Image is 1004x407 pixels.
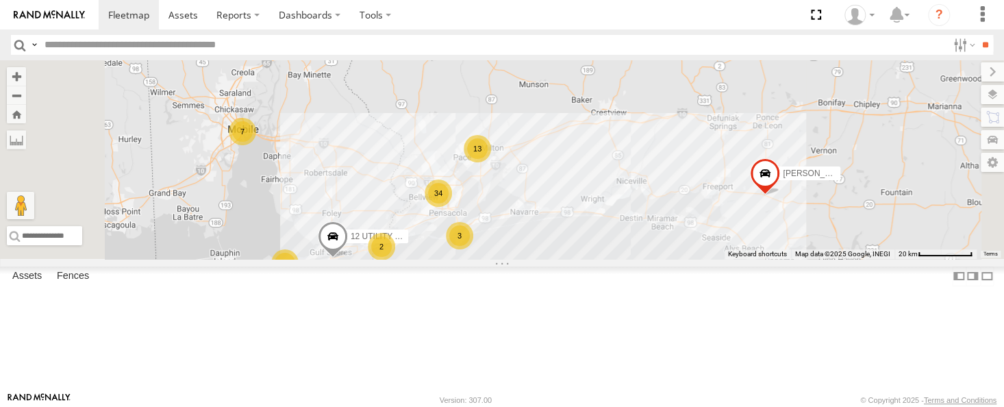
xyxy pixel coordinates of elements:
[860,396,996,404] div: © Copyright 2025 -
[425,180,452,207] div: 34
[928,4,950,26] i: ?
[368,233,395,260] div: 2
[899,250,918,258] span: 20 km
[840,5,879,25] div: William Pittman
[446,222,473,249] div: 3
[783,169,851,179] span: [PERSON_NAME]
[795,250,890,258] span: Map data ©2025 Google, INEGI
[7,105,26,123] button: Zoom Home
[952,267,966,286] label: Dock Summary Table to the Left
[7,192,34,219] button: Drag Pegman onto the map to open Street View
[981,153,1004,172] label: Map Settings
[924,396,996,404] a: Terms and Conditions
[983,251,998,257] a: Terms (opens in new tab)
[29,35,40,55] label: Search Query
[8,393,71,407] a: Visit our Website
[351,232,429,241] span: 12 UTILITY TRAILER
[948,35,977,55] label: Search Filter Options
[271,249,299,277] div: 6
[728,249,787,259] button: Keyboard shortcuts
[7,67,26,86] button: Zoom in
[7,86,26,105] button: Zoom out
[440,396,492,404] div: Version: 307.00
[464,135,491,162] div: 13
[966,267,979,286] label: Dock Summary Table to the Right
[980,267,994,286] label: Hide Summary Table
[894,249,977,259] button: Map Scale: 20 km per 76 pixels
[5,267,49,286] label: Assets
[14,10,85,20] img: rand-logo.svg
[7,130,26,149] label: Measure
[229,118,256,145] div: 7
[50,267,96,286] label: Fences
